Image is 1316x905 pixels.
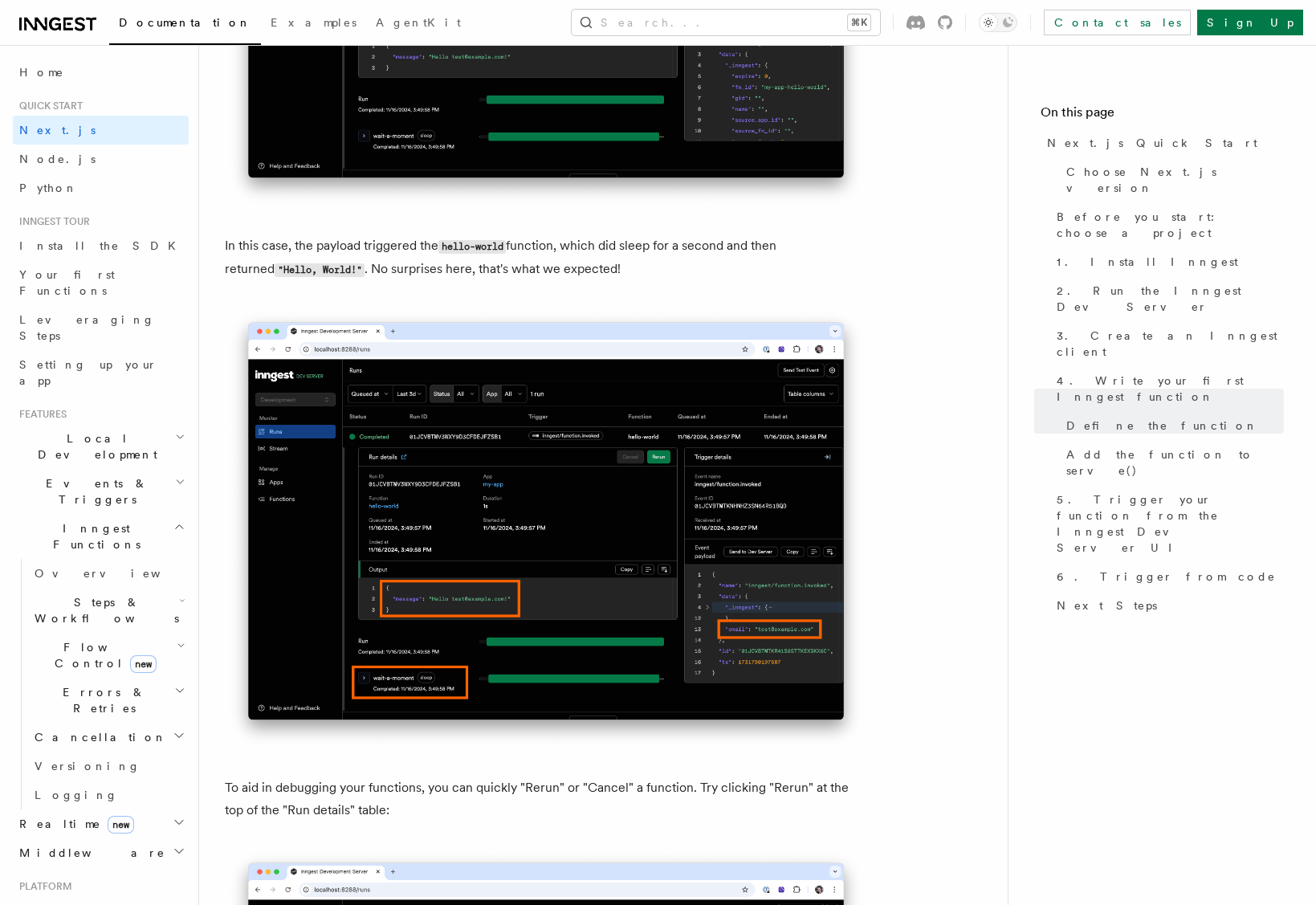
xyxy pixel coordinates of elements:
[225,777,867,821] p: To aid in debugging your functions, you can quickly "Rerun" or "Cancel" a function. Try clicking ...
[19,153,96,165] span: Node.js
[19,181,78,194] span: Python
[1060,411,1284,440] a: Define the function
[19,239,185,252] span: Install the SDK
[1041,103,1284,128] h4: On this page
[13,231,189,260] a: Install the SDK
[13,838,189,867] button: Middleware
[13,305,189,350] a: Leveraging Steps
[13,100,83,112] span: Quick start
[1197,10,1303,35] a: Sign Up
[35,789,118,801] span: Logging
[13,475,175,508] span: Events & Triggers
[1050,562,1284,591] a: 6. Trigger from code
[13,145,189,173] a: Node.js
[19,64,64,80] span: Home
[1050,321,1284,366] a: 3. Create an Inngest client
[28,723,189,752] button: Cancellation
[13,880,72,893] span: Platform
[271,16,357,29] span: Examples
[1050,247,1284,276] a: 1. Install Inngest
[28,729,167,745] span: Cancellation
[1050,485,1284,562] a: 5. Trigger your function from the Inngest Dev Server UI
[1050,276,1284,321] a: 2. Run the Inngest Dev Server
[1066,446,1284,479] span: Add the function to serve()
[19,124,96,137] span: Next.js
[28,559,189,588] a: Overview
[1050,202,1284,247] a: Before you start: choose a project
[19,268,115,297] span: Your first Functions
[438,240,506,254] code: hello-world
[1041,128,1284,157] a: Next.js Quick Start
[1060,440,1284,485] a: Add the function to serve()
[13,845,165,861] span: Middleware
[1057,597,1157,614] span: Next Steps
[19,358,157,387] span: Setting up your app
[13,520,173,552] span: Inngest Functions
[13,116,189,145] a: Next.js
[1057,209,1284,241] span: Before you start: choose a project
[1066,164,1284,196] span: Choose Next.js version
[28,781,189,809] a: Logging
[979,13,1017,32] button: Toggle dark mode
[848,14,870,31] kbd: ⌘K
[13,173,189,202] a: Python
[13,514,189,559] button: Inngest Functions
[13,469,189,514] button: Events & Triggers
[572,10,880,35] button: Search...⌘K
[225,307,867,751] img: Inngest Dev Server web interface's runs tab with a single completed run expanded indicating that ...
[366,5,471,43] a: AgentKit
[1066,418,1258,434] span: Define the function
[13,260,189,305] a: Your first Functions
[1057,328,1284,360] span: 3. Create an Inngest client
[13,215,90,228] span: Inngest tour
[13,559,189,809] div: Inngest Functions
[1057,373,1284,405] span: 4. Write your first Inngest function
[28,678,189,723] button: Errors & Retries
[28,633,189,678] button: Flow Controlnew
[35,567,200,580] span: Overview
[1050,591,1284,620] a: Next Steps
[28,639,177,671] span: Flow Control
[108,816,134,834] span: new
[1060,157,1284,202] a: Choose Next.js version
[1057,254,1238,270] span: 1. Install Inngest
[35,760,141,773] span: Versioning
[13,809,189,838] button: Realtimenew
[275,263,365,277] code: "Hello, World!"
[13,816,134,832] span: Realtime
[19,313,155,342] span: Leveraging Steps
[1044,10,1191,35] a: Contact sales
[28,588,189,633] button: Steps & Workflows
[109,5,261,45] a: Documentation
[13,430,175,463] span: Local Development
[1047,135,1257,151] span: Next.js Quick Start
[1057,569,1276,585] span: 6. Trigger from code
[376,16,461,29] span: AgentKit
[13,408,67,421] span: Features
[28,594,179,626] span: Steps & Workflows
[28,752,189,781] a: Versioning
[119,16,251,29] span: Documentation
[13,350,189,395] a: Setting up your app
[13,58,189,87] a: Home
[130,655,157,673] span: new
[261,5,366,43] a: Examples
[1057,283,1284,315] span: 2. Run the Inngest Dev Server
[1057,491,1284,556] span: 5. Trigger your function from the Inngest Dev Server UI
[1050,366,1284,411] a: 4. Write your first Inngest function
[13,424,189,469] button: Local Development
[225,234,867,281] p: In this case, the payload triggered the function, which did sleep for a second and then returned ...
[28,684,174,716] span: Errors & Retries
